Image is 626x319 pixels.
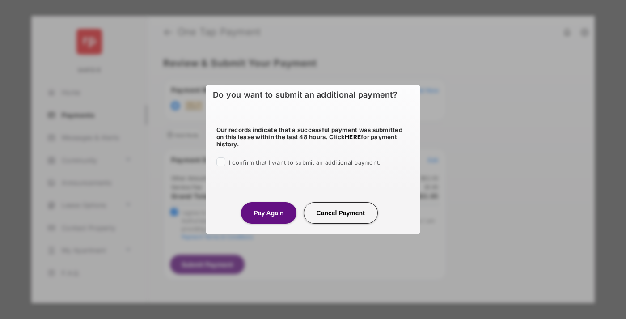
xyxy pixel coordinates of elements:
button: Cancel Payment [304,202,378,224]
span: I confirm that I want to submit an additional payment. [229,159,381,166]
button: Pay Again [241,202,296,224]
a: HERE [345,133,361,140]
h2: Do you want to submit an additional payment? [206,85,420,105]
h5: Our records indicate that a successful payment was submitted on this lease within the last 48 hou... [216,126,410,148]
